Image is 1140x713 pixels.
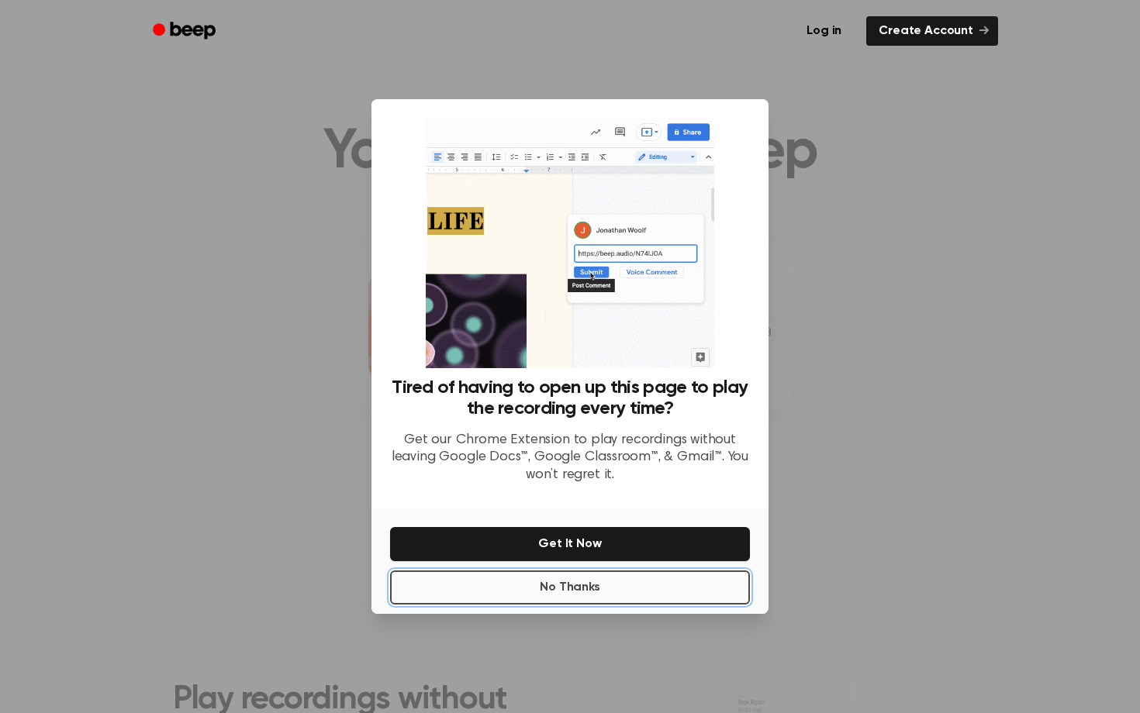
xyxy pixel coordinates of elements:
[426,118,713,368] img: Beep extension in action
[390,570,750,604] button: No Thanks
[866,16,998,46] a: Create Account
[390,377,750,419] h3: Tired of having to open up this page to play the recording every time?
[791,13,857,49] a: Log in
[142,16,230,46] a: Beep
[390,527,750,561] button: Get It Now
[390,432,750,484] p: Get our Chrome Extension to play recordings without leaving Google Docs™, Google Classroom™, & Gm...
